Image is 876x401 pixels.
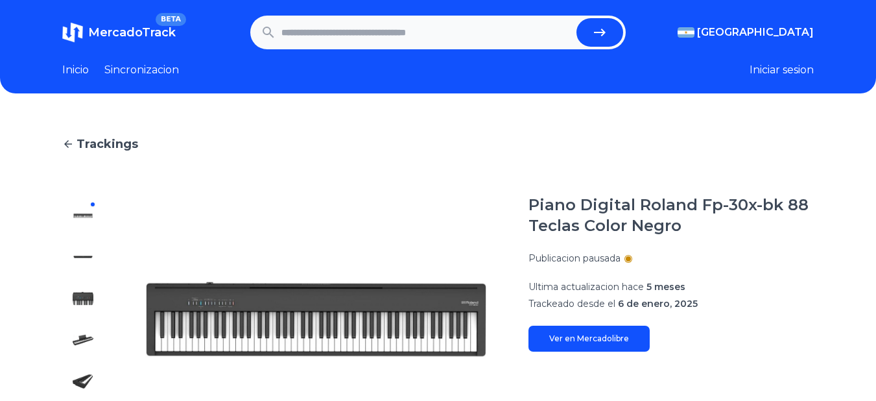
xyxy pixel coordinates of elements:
img: MercadoTrack [62,22,83,43]
a: Inicio [62,62,89,78]
h1: Piano Digital Roland Fp-30x-bk 88 Teclas Color Negro [528,195,814,236]
span: 6 de enero, 2025 [618,298,698,310]
span: 5 meses [646,281,685,293]
img: Piano Digital Roland Fp-30x-bk 88 Teclas Color Negro [73,288,93,309]
img: Piano Digital Roland Fp-30x-bk 88 Teclas Color Negro [73,247,93,267]
p: Publicacion pausada [528,252,621,265]
a: MercadoTrackBETA [62,22,176,43]
span: Trackeado desde el [528,298,615,310]
a: Ver en Mercadolibre [528,326,650,352]
img: Piano Digital Roland Fp-30x-bk 88 Teclas Color Negro [73,205,93,226]
span: Ultima actualizacion hace [528,281,644,293]
a: Sincronizacion [104,62,179,78]
img: Piano Digital Roland Fp-30x-bk 88 Teclas Color Negro [73,330,93,350]
span: BETA [156,13,186,26]
img: Piano Digital Roland Fp-30x-bk 88 Teclas Color Negro [73,371,93,392]
a: Trackings [62,135,814,153]
span: MercadoTrack [88,25,176,40]
img: Argentina [678,27,694,38]
span: [GEOGRAPHIC_DATA] [697,25,814,40]
button: Iniciar sesion [750,62,814,78]
button: [GEOGRAPHIC_DATA] [678,25,814,40]
span: Trackings [77,135,138,153]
